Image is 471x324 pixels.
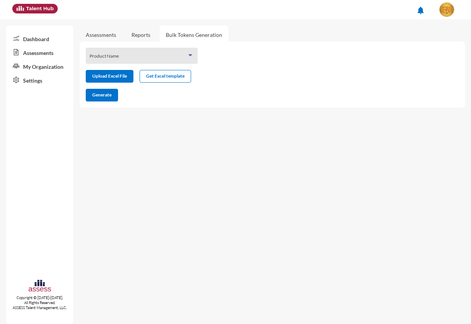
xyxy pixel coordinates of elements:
[125,25,156,44] a: Reports
[28,279,52,294] img: assesscompany-logo.png
[86,70,133,83] button: Upload Excel File
[140,70,191,83] button: Get Excel template
[92,92,112,98] span: Generate
[92,73,127,79] span: Upload Excel File
[416,6,425,15] mat-icon: notifications
[146,73,185,79] span: Get Excel template
[6,45,73,59] a: Assessments
[160,25,228,44] a: Bulk Tokens Generation
[86,32,116,38] a: Assessments
[6,32,73,45] a: Dashboard
[86,89,118,101] button: Generate
[6,73,73,87] a: Settings
[6,295,73,310] p: Copyright © [DATE]-[DATE]. All Rights Reserved. ASSESS Talent Management, LLC.
[6,59,73,73] a: My Organization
